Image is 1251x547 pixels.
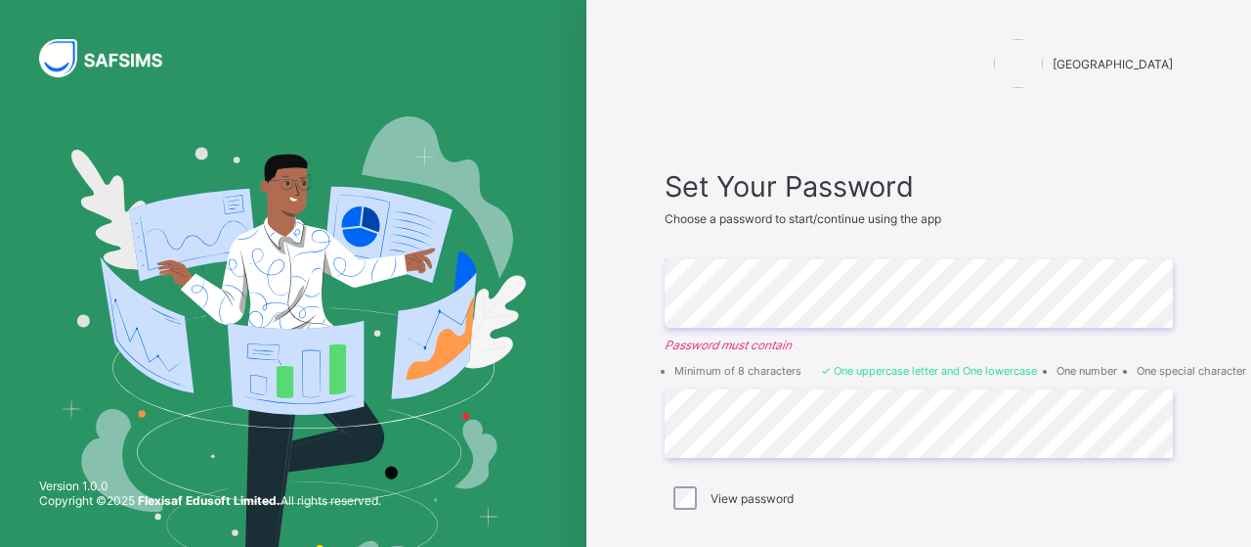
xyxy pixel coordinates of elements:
li: One special character [1137,364,1246,378]
strong: Flexisaf Edusoft Limited. [138,493,280,508]
img: SAFSIMS Logo [39,39,186,77]
li: Minimum of 8 characters [674,364,801,378]
span: [GEOGRAPHIC_DATA] [1053,57,1173,71]
span: Version 1.0.0 [39,479,381,493]
li: One number [1057,364,1117,378]
img: Himma International College [994,39,1043,88]
span: Choose a password to start/continue using the app [665,211,941,226]
label: View password [711,491,794,506]
em: Password must contain [665,338,1173,352]
span: Copyright © 2025 All rights reserved. [39,493,381,508]
li: One uppercase letter and One lowercase [821,364,1037,378]
span: Set Your Password [665,169,1173,204]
